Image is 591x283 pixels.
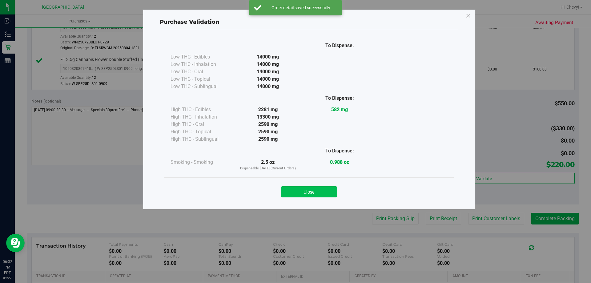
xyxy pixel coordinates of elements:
[171,159,232,166] div: Smoking - Smoking
[171,68,232,75] div: Low THC - Oral
[232,128,304,135] div: 2590 mg
[232,61,304,68] div: 14000 mg
[232,121,304,128] div: 2590 mg
[171,83,232,90] div: Low THC - Sublingual
[171,61,232,68] div: Low THC - Inhalation
[232,68,304,75] div: 14000 mg
[171,106,232,113] div: High THC - Edibles
[304,95,376,102] div: To Dispense:
[281,186,337,197] button: Close
[171,113,232,121] div: High THC - Inhalation
[232,159,304,171] div: 2.5 oz
[232,135,304,143] div: 2590 mg
[171,135,232,143] div: High THC - Sublingual
[232,83,304,90] div: 14000 mg
[171,128,232,135] div: High THC - Topical
[171,121,232,128] div: High THC - Oral
[232,166,304,171] p: Dispensable [DATE] (Current Orders)
[232,113,304,121] div: 13300 mg
[160,18,219,25] span: Purchase Validation
[304,147,376,155] div: To Dispense:
[304,42,376,49] div: To Dispense:
[232,106,304,113] div: 2281 mg
[330,159,349,165] strong: 0.988 oz
[265,5,337,11] div: Order detail saved successfully
[331,107,348,112] strong: 582 mg
[232,53,304,61] div: 14000 mg
[6,234,25,252] iframe: Resource center
[171,75,232,83] div: Low THC - Topical
[232,75,304,83] div: 14000 mg
[171,53,232,61] div: Low THC - Edibles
